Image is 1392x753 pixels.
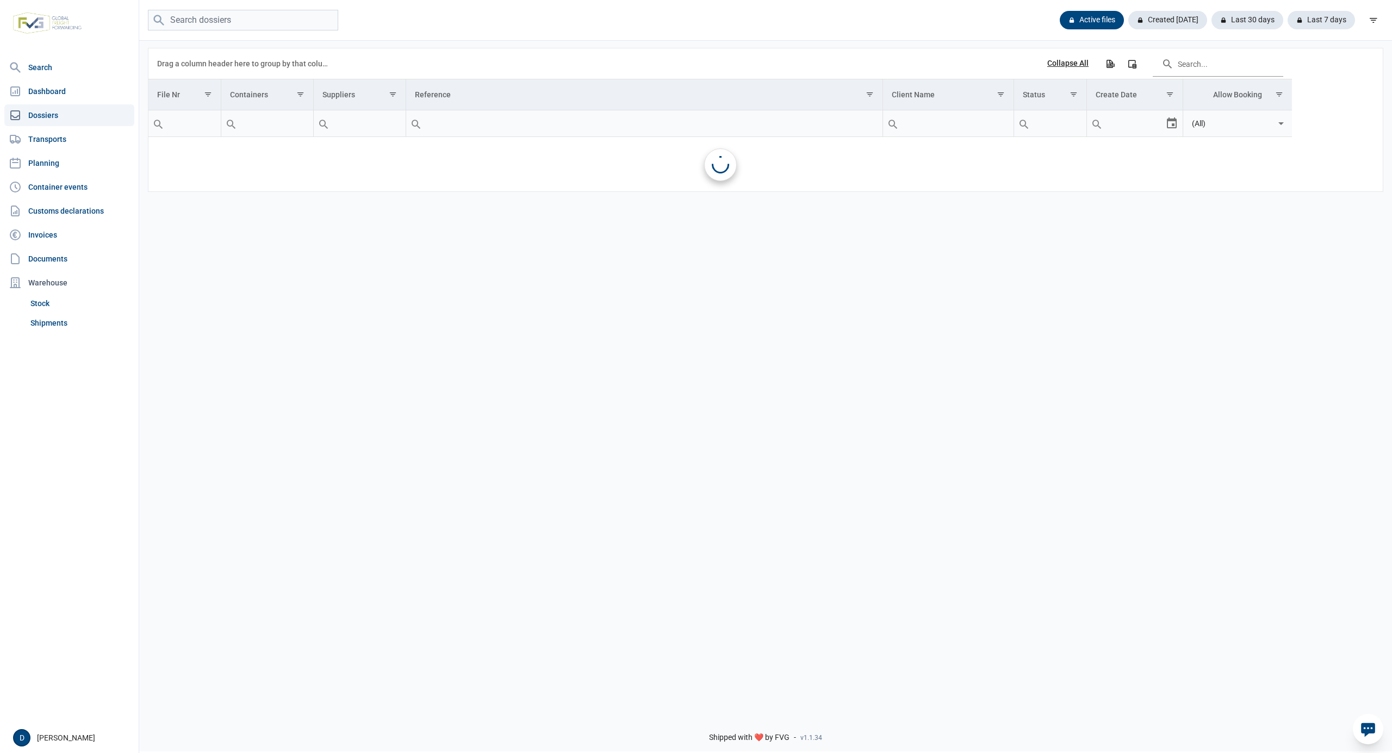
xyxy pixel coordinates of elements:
[322,90,355,99] div: Suppliers
[794,733,796,743] span: -
[157,48,1283,79] div: Data grid toolbar
[1087,79,1183,110] td: Column Create Date
[1047,59,1089,69] div: Collapse All
[1166,90,1174,98] span: Show filter options for column 'Create Date'
[230,90,268,99] div: Containers
[1183,110,1275,136] input: Filter cell
[157,55,332,72] div: Drag a column header here to group by that column
[314,110,406,136] input: Filter cell
[13,729,132,746] div: [PERSON_NAME]
[148,79,221,110] td: Column File Nr
[415,90,451,99] div: Reference
[1275,110,1288,136] div: Select
[221,110,313,136] input: Filter cell
[1014,110,1086,136] input: Filter cell
[709,733,790,743] span: Shipped with ❤️ by FVG
[1014,110,1034,136] div: Search box
[1165,110,1178,136] div: Select
[406,110,426,136] div: Search box
[296,90,304,98] span: Show filter options for column 'Containers'
[4,128,134,150] a: Transports
[800,733,822,742] span: v1.1.34
[26,294,134,313] a: Stock
[1087,110,1183,137] td: Filter cell
[148,158,1292,170] span: No data
[26,313,134,333] a: Shipments
[148,110,168,136] div: Search box
[1060,11,1124,29] div: Active files
[221,110,241,136] div: Search box
[389,90,397,98] span: Show filter options for column 'Suppliers'
[157,90,180,99] div: File Nr
[883,110,903,136] div: Search box
[1128,11,1207,29] div: Created [DATE]
[313,79,406,110] td: Column Suppliers
[866,90,874,98] span: Show filter options for column 'Reference'
[406,110,883,136] input: Filter cell
[712,156,729,173] div: Loading...
[204,90,212,98] span: Show filter options for column 'File Nr'
[1087,110,1165,136] input: Filter cell
[314,110,333,136] div: Search box
[1288,11,1355,29] div: Last 7 days
[1153,51,1283,77] input: Search in the data grid
[4,104,134,126] a: Dossiers
[1275,90,1283,98] span: Show filter options for column 'Allow Booking'
[4,152,134,174] a: Planning
[1023,90,1045,99] div: Status
[1122,54,1142,73] div: Column Chooser
[4,200,134,222] a: Customs declarations
[406,79,883,110] td: Column Reference
[4,80,134,102] a: Dashboard
[1087,110,1107,136] div: Search box
[1096,90,1137,99] div: Create Date
[997,90,1005,98] span: Show filter options for column 'Client Name'
[4,272,134,294] div: Warehouse
[4,224,134,246] a: Invoices
[1183,79,1292,110] td: Column Allow Booking
[1211,11,1283,29] div: Last 30 days
[9,8,86,38] img: FVG - Global freight forwarding
[1183,110,1292,137] td: Filter cell
[313,110,406,137] td: Filter cell
[883,110,1014,136] input: Filter cell
[4,57,134,78] a: Search
[892,90,935,99] div: Client Name
[1014,79,1087,110] td: Column Status
[13,729,30,746] button: D
[148,110,221,136] input: Filter cell
[221,79,313,110] td: Column Containers
[1213,90,1262,99] div: Allow Booking
[4,248,134,270] a: Documents
[4,176,134,198] a: Container events
[1100,54,1120,73] div: Export all data to Excel
[1070,90,1078,98] span: Show filter options for column 'Status'
[883,79,1014,110] td: Column Client Name
[1364,10,1383,30] div: filter
[148,10,338,31] input: Search dossiers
